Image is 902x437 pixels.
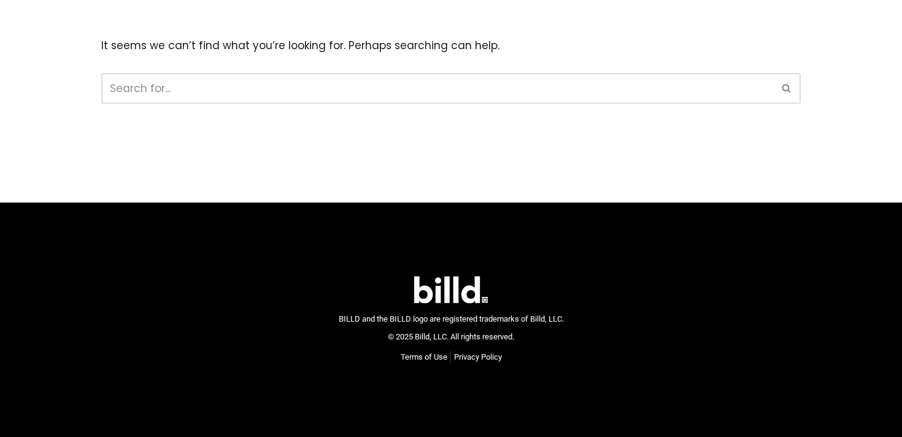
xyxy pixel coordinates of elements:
[101,37,801,55] p: It seems we can’t find what you’re looking for. Perhaps searching can help.
[339,314,564,341] span: BILLD and the BILLD logo are registered trademarks of Billd, LLC. © 2025 Billd, LLC. All rights r...
[101,73,773,104] input: Search
[401,351,502,363] nav: Menu
[401,351,447,363] a: Terms of Use
[454,351,502,363] a: Privacy Policy
[773,73,801,104] button: Search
